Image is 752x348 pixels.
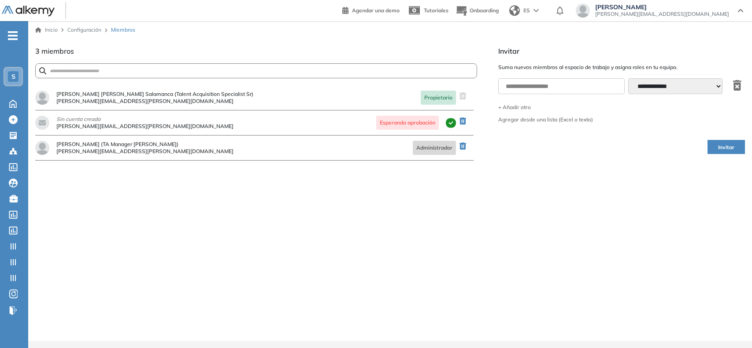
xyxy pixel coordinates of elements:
[111,26,135,34] span: Miembros
[594,247,752,348] div: Widget de chat
[8,35,18,37] i: -
[456,1,499,20] button: Onboarding
[342,4,400,15] a: Agendar una demo
[376,116,439,130] span: Esperando aprobación
[470,7,499,14] span: Onboarding
[11,73,15,80] span: S
[421,91,456,105] span: Propietario
[498,105,745,110] button: + Añadir otro
[498,46,745,56] span: Invitar
[56,99,253,104] span: [PERSON_NAME][EMAIL_ADDRESS][PERSON_NAME][DOMAIN_NAME]
[595,4,729,11] span: [PERSON_NAME]
[2,6,55,17] img: Logo
[352,7,400,14] span: Agendar una demo
[35,47,40,55] span: 3
[56,117,233,122] span: Sin cuenta creada
[533,9,539,12] img: arrow
[498,63,745,71] span: Suma nuevos miembros al espacio de trabajo y asigna roles en tu equipo.
[424,7,448,14] span: Tutoriales
[594,247,752,348] iframe: Chat Widget
[56,149,233,154] span: [PERSON_NAME][EMAIL_ADDRESS][PERSON_NAME][DOMAIN_NAME]
[56,142,233,147] span: [PERSON_NAME] (TA Manager [PERSON_NAME])
[35,26,58,34] a: Inicio
[498,117,593,122] div: Agregar desde una lista (Excel o texto)
[413,141,456,155] span: Administrador
[523,7,530,15] span: ES
[509,5,520,16] img: world
[56,124,233,129] span: [PERSON_NAME][EMAIL_ADDRESS][PERSON_NAME][DOMAIN_NAME]
[595,11,729,18] span: [PERSON_NAME][EMAIL_ADDRESS][DOMAIN_NAME]
[56,92,253,97] span: [PERSON_NAME] [PERSON_NAME] Salamanca (Talent Acquisition Specialist Sr)
[41,47,74,55] span: miembros
[67,26,101,33] span: Configuración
